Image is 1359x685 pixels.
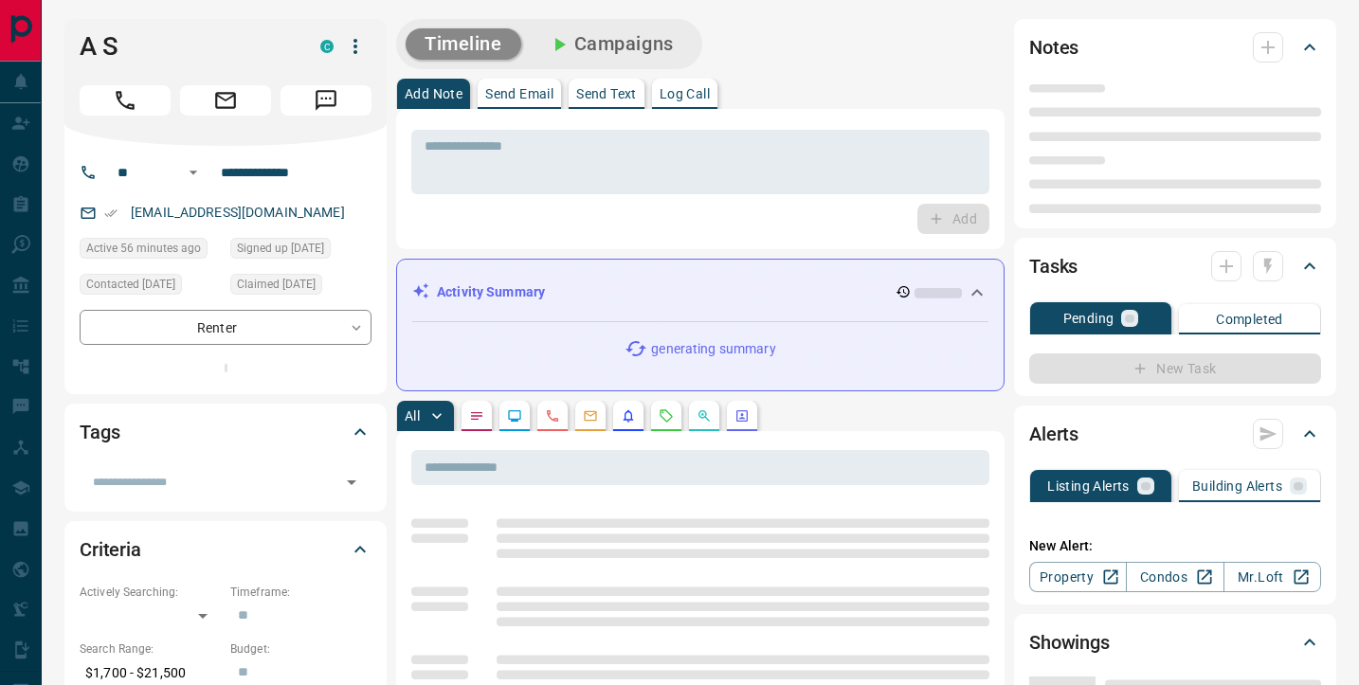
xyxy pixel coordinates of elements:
button: Campaigns [529,28,693,60]
svg: Requests [659,408,674,424]
p: Budget: [230,640,371,658]
div: Sun Nov 17 2024 [230,274,371,300]
h2: Alerts [1029,419,1078,449]
a: Mr.Loft [1223,562,1321,592]
div: Criteria [80,527,371,572]
svg: Notes [469,408,484,424]
p: Pending [1063,312,1114,325]
p: Send Text [576,87,637,100]
div: Renter [80,310,371,345]
a: [EMAIL_ADDRESS][DOMAIN_NAME] [131,205,345,220]
span: Claimed [DATE] [237,275,316,294]
span: Active 56 minutes ago [86,239,201,258]
h1: A S [80,31,292,62]
a: Property [1029,562,1127,592]
div: Tasks [1029,243,1321,289]
button: Timeline [406,28,521,60]
p: Search Range: [80,640,221,658]
div: Alerts [1029,411,1321,457]
p: Log Call [660,87,710,100]
p: Add Note [405,87,462,100]
div: Tags [80,409,371,455]
div: Mon Jun 30 2025 [80,274,221,300]
h2: Showings [1029,627,1110,658]
span: Message [281,85,371,116]
div: Sun Aug 17 2025 [80,238,221,264]
button: Open [182,161,205,184]
span: Call [80,85,171,116]
div: Thu Nov 09 2023 [230,238,371,264]
svg: Agent Actions [734,408,750,424]
p: Send Email [485,87,553,100]
p: Activity Summary [437,282,545,302]
span: Signed up [DATE] [237,239,324,258]
h2: Tags [80,417,119,447]
p: All [405,409,420,423]
p: New Alert: [1029,536,1321,556]
button: Open [338,469,365,496]
a: Condos [1126,562,1223,592]
h2: Tasks [1029,251,1078,281]
h2: Notes [1029,32,1078,63]
svg: Calls [545,408,560,424]
span: Contacted [DATE] [86,275,175,294]
h2: Criteria [80,534,141,565]
div: Activity Summary [412,275,988,310]
div: condos.ca [320,40,334,53]
p: Building Alerts [1192,479,1282,493]
p: Timeframe: [230,584,371,601]
div: Showings [1029,620,1321,665]
p: Actively Searching: [80,584,221,601]
svg: Emails [583,408,598,424]
svg: Email Verified [104,207,118,220]
svg: Lead Browsing Activity [507,408,522,424]
div: Notes [1029,25,1321,70]
p: generating summary [651,339,775,359]
svg: Opportunities [697,408,712,424]
p: Listing Alerts [1047,479,1130,493]
svg: Listing Alerts [621,408,636,424]
p: Completed [1216,313,1283,326]
span: Email [180,85,271,116]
